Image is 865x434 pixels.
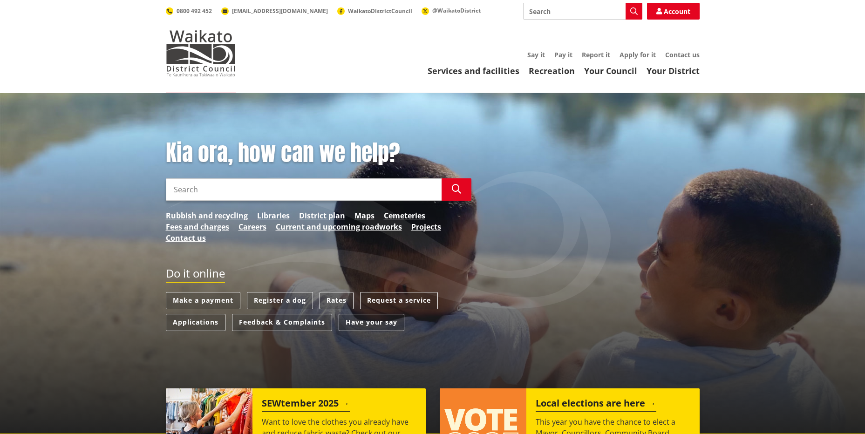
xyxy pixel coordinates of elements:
[166,314,225,331] a: Applications
[221,7,328,15] a: [EMAIL_ADDRESS][DOMAIN_NAME]
[262,398,350,412] h2: SEWtember 2025
[257,210,290,221] a: Libraries
[166,267,225,283] h2: Do it online
[428,65,519,76] a: Services and facilities
[299,210,345,221] a: District plan
[422,7,481,14] a: @WaikatoDistrict
[166,140,471,167] h1: Kia ora, how can we help?
[166,30,236,76] img: Waikato District Council - Te Kaunihera aa Takiwaa o Waikato
[360,292,438,309] a: Request a service
[166,232,206,244] a: Contact us
[529,65,575,76] a: Recreation
[554,50,572,59] a: Pay it
[384,210,425,221] a: Cemeteries
[348,7,412,15] span: WaikatoDistrictCouncil
[232,314,332,331] a: Feedback & Complaints
[620,50,656,59] a: Apply for it
[354,210,375,221] a: Maps
[582,50,610,59] a: Report it
[665,50,700,59] a: Contact us
[432,7,481,14] span: @WaikatoDistrict
[177,7,212,15] span: 0800 492 452
[247,292,313,309] a: Register a dog
[166,7,212,15] a: 0800 492 452
[523,3,642,20] input: Search input
[232,7,328,15] span: [EMAIL_ADDRESS][DOMAIN_NAME]
[527,50,545,59] a: Say it
[584,65,637,76] a: Your Council
[166,221,229,232] a: Fees and charges
[337,7,412,15] a: WaikatoDistrictCouncil
[166,210,248,221] a: Rubbish and recycling
[276,221,402,232] a: Current and upcoming roadworks
[339,314,404,331] a: Have your say
[166,292,240,309] a: Make a payment
[411,221,441,232] a: Projects
[320,292,354,309] a: Rates
[238,221,266,232] a: Careers
[166,178,442,201] input: Search input
[536,398,656,412] h2: Local elections are here
[647,65,700,76] a: Your District
[647,3,700,20] a: Account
